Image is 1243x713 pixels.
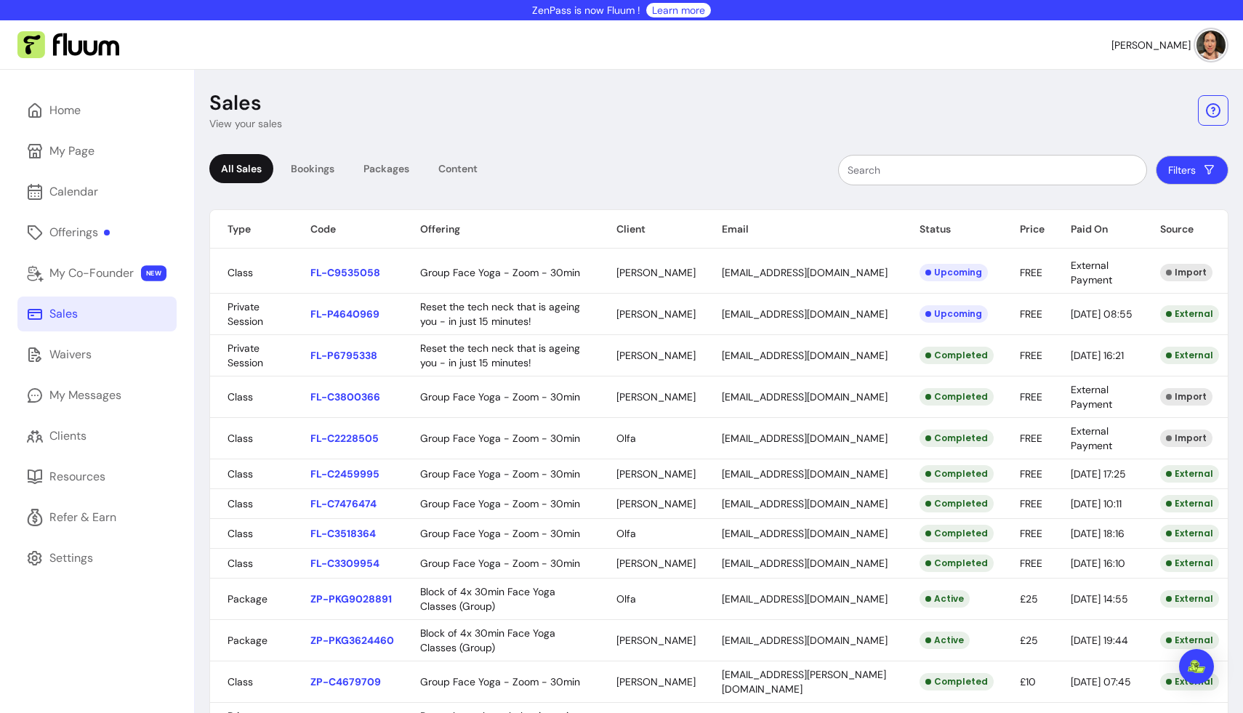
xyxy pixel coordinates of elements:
[49,509,116,526] div: Refer & Earn
[1196,31,1226,60] img: avatar
[1111,31,1226,60] button: avatar[PERSON_NAME]
[420,467,580,480] span: Group Face Yoga - Zoom - 30min
[49,468,105,486] div: Resources
[1160,632,1219,649] div: External
[209,154,273,183] div: All Sales
[532,3,640,17] p: ZenPass is now Fluum !
[1020,266,1042,279] span: FREE
[228,675,253,688] span: Class
[616,266,696,279] span: [PERSON_NAME]
[228,527,253,540] span: Class
[310,592,394,606] p: ZP-PKG9028891
[49,387,121,404] div: My Messages
[17,337,177,372] a: Waivers
[1020,497,1042,510] span: FREE
[722,557,888,570] span: [EMAIL_ADDRESS][DOMAIN_NAME]
[17,459,177,494] a: Resources
[310,390,394,404] p: FL-C3800366
[616,675,696,688] span: [PERSON_NAME]
[228,467,253,480] span: Class
[920,388,994,406] div: Completed
[1071,592,1128,605] span: [DATE] 14:55
[228,557,253,570] span: Class
[49,265,134,282] div: My Co-Founder
[420,585,555,613] span: Block of 4x 30min Face Yoga Classes (Group)
[352,154,421,183] div: Packages
[722,266,888,279] span: [EMAIL_ADDRESS][DOMAIN_NAME]
[17,93,177,128] a: Home
[310,526,394,541] p: FL-C3518364
[616,307,696,321] span: [PERSON_NAME]
[49,102,81,119] div: Home
[920,590,970,608] div: Active
[1179,649,1214,684] div: Open Intercom Messenger
[420,342,580,369] span: Reset the tech neck that is ageing you - in just 15 minutes!
[1160,465,1219,483] div: External
[1020,557,1042,570] span: FREE
[1156,156,1228,185] button: Filters
[228,342,263,369] span: Private Session
[420,527,580,540] span: Group Face Yoga - Zoom - 30min
[722,668,886,696] span: [EMAIL_ADDRESS][PERSON_NAME][DOMAIN_NAME]
[1071,383,1112,411] span: External Payment
[616,557,696,570] span: [PERSON_NAME]
[1160,430,1212,447] div: Import
[17,419,177,454] a: Clients
[210,210,293,249] th: Type
[920,305,988,323] div: Upcoming
[310,633,394,648] p: ZP-PKG3624460
[616,592,636,605] span: Olfa
[616,527,636,540] span: Olfa
[1020,592,1038,605] span: £25
[1160,264,1212,281] div: Import
[17,256,177,291] a: My Co-Founder NEW
[1160,495,1219,512] div: External
[920,347,994,364] div: Completed
[228,497,253,510] span: Class
[49,142,94,160] div: My Page
[420,627,555,654] span: Block of 4x 30min Face Yoga Classes (Group)
[17,541,177,576] a: Settings
[17,500,177,535] a: Refer & Earn
[293,210,403,249] th: Code
[1071,467,1126,480] span: [DATE] 17:25
[279,154,346,183] div: Bookings
[310,265,394,280] p: FL-C9535058
[49,183,98,201] div: Calendar
[420,557,580,570] span: Group Face Yoga - Zoom - 30min
[1071,527,1125,540] span: [DATE] 18:16
[722,467,888,480] span: [EMAIL_ADDRESS][DOMAIN_NAME]
[616,390,696,403] span: [PERSON_NAME]
[310,496,394,511] p: FL-C7476474
[17,215,177,250] a: Offerings
[652,3,705,17] a: Learn more
[722,497,888,510] span: [EMAIL_ADDRESS][DOMAIN_NAME]
[902,210,1002,249] th: Status
[49,549,93,567] div: Settings
[17,297,177,331] a: Sales
[1020,349,1042,362] span: FREE
[427,154,489,183] div: Content
[920,555,994,572] div: Completed
[722,527,888,540] span: [EMAIL_ADDRESS][DOMAIN_NAME]
[420,390,580,403] span: Group Face Yoga - Zoom - 30min
[920,632,970,649] div: Active
[209,116,282,131] p: View your sales
[1020,467,1042,480] span: FREE
[616,432,636,445] span: Olfa
[1020,390,1042,403] span: FREE
[1002,210,1053,249] th: Price
[310,467,394,481] p: FL-C2459995
[141,265,166,281] span: NEW
[920,525,994,542] div: Completed
[1143,210,1228,249] th: Source
[17,134,177,169] a: My Page
[310,348,394,363] p: FL-P6795338
[1020,432,1042,445] span: FREE
[17,174,177,209] a: Calendar
[49,346,92,363] div: Waivers
[1071,259,1112,286] span: External Payment
[310,307,394,321] p: FL-P4640969
[228,300,263,328] span: Private Session
[920,465,994,483] div: Completed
